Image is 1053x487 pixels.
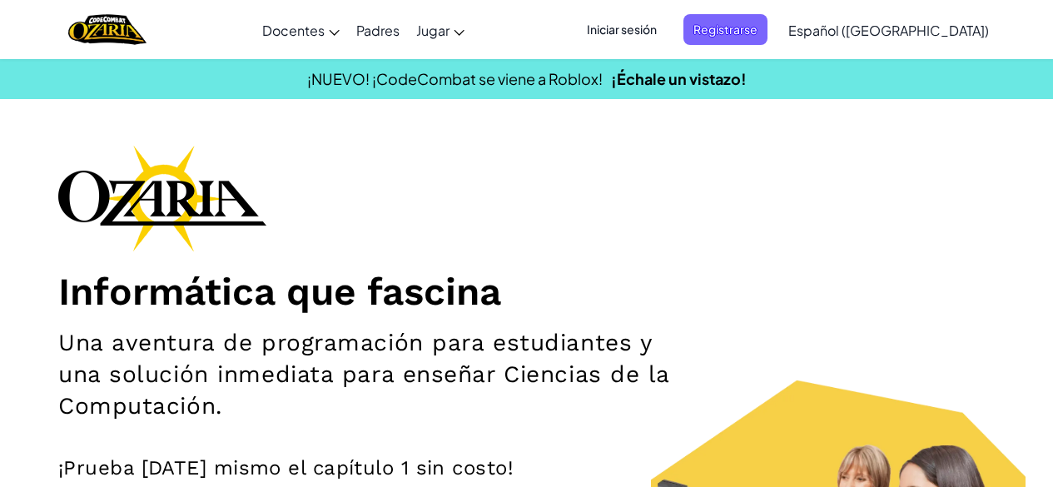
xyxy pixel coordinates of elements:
span: ¡NUEVO! ¡CodeCombat se viene a Roblox! [307,69,603,88]
span: Español ([GEOGRAPHIC_DATA]) [788,22,989,39]
a: Español ([GEOGRAPHIC_DATA]) [780,7,997,52]
h2: Una aventura de programación para estudiantes y una solución inmediata para enseñar Ciencias de l... [58,327,686,422]
button: Registrarse [683,14,767,45]
span: Jugar [416,22,450,39]
a: Jugar [408,7,473,52]
p: ¡Prueba [DATE] mismo el capítulo 1 sin costo! [58,455,995,480]
span: Docentes [262,22,325,39]
button: Iniciar sesión [577,14,667,45]
a: Ozaria by CodeCombat logo [68,12,146,47]
h1: Informática que fascina [58,268,995,315]
a: Docentes [254,7,348,52]
a: ¡Échale un vistazo! [611,69,747,88]
img: Home [68,12,146,47]
a: Padres [348,7,408,52]
img: Ozaria branding logo [58,145,266,251]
